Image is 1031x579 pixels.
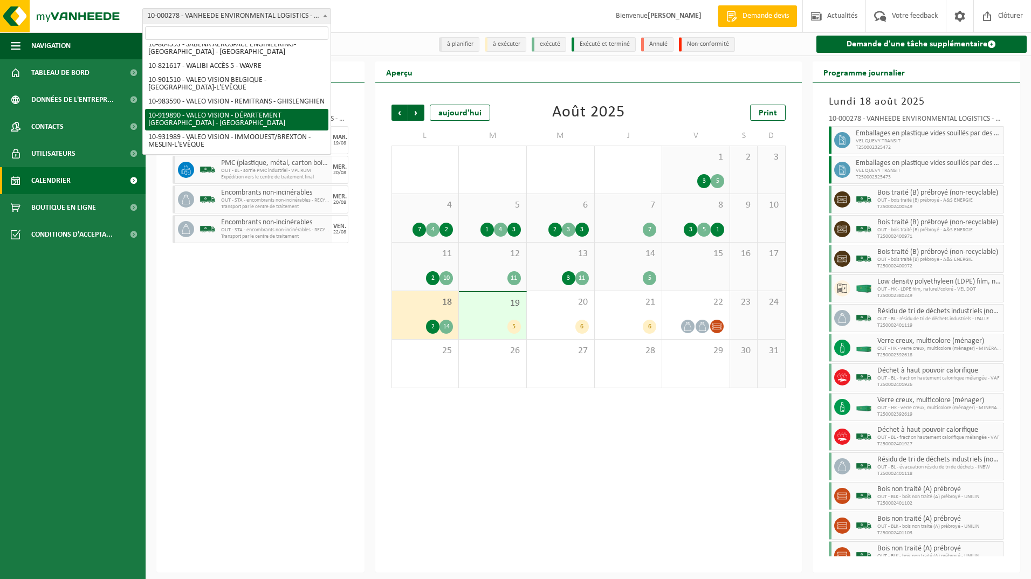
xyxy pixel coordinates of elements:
div: 3 [562,223,575,237]
span: T250002392619 [877,411,1001,418]
span: Bois traité (B) prébroyé (non-recyclable) [877,218,1001,227]
div: 14 [439,320,453,334]
div: 2 [426,320,439,334]
img: BL-SO-LV [856,458,872,474]
span: Déchet à haut pouvoir calorifique [877,426,1001,435]
span: 23 [736,297,752,308]
span: 13 [532,248,589,260]
span: Bois non traité (A) prébroyé [877,485,1001,494]
div: 22/08 [333,230,346,235]
div: 20/08 [333,170,346,176]
li: Annulé [641,37,673,52]
span: 15 [668,248,724,260]
span: T250002392618 [877,352,1001,359]
span: 10-000278 - VANHEEDE ENVIRONMENTAL LOGISTICS - QUEVY - QUÉVY-LE-GRAND [143,9,331,24]
span: 10 [763,199,779,211]
span: Print [759,109,777,118]
span: OUT - BL - évacuation résidu de tri de déchets - INBW [877,464,1001,471]
li: 10-931989 - VALEO VISION - IMMOOUEST/BREXTON - MESLIN-L'EVÊQUE [145,130,328,152]
span: PMC (plastique, métal, carton boisson) (industriel) [221,159,329,168]
span: Précédent [391,105,408,121]
span: Suivant [408,105,424,121]
strong: [PERSON_NAME] [648,12,702,20]
div: 20/08 [333,200,346,205]
span: T250002401103 [877,530,1001,536]
span: T250002400971 [877,233,1001,240]
div: MER. [333,194,347,200]
span: Demande devis [740,11,792,22]
div: 3 [507,223,521,237]
span: Bois non traité (A) prébroyé [877,544,1001,553]
li: à planifier [439,37,479,52]
span: 9 [736,199,752,211]
img: BL-SO-LV [856,518,872,534]
span: Bois traité (B) prébroyé (non-recyclable) [877,248,1001,257]
span: T250002401927 [877,441,1001,447]
div: 1 [480,223,494,237]
a: Demande devis [718,5,797,27]
div: 2 [548,223,562,237]
span: OUT - BL - fraction hautement calorifique mélangée - VAF [877,375,1001,382]
div: 11 [575,271,589,285]
div: 6 [643,320,656,334]
img: BL-SO-LV [856,221,872,237]
div: aujourd'hui [430,105,490,121]
span: T250002401102 [877,500,1001,507]
span: 12 [464,248,521,260]
div: 1 [711,223,724,237]
span: Emballages en plastique vides souillés par des substances dangereuses [856,129,1001,138]
span: OUT - HK - verre creux, multicolore (ménager) - MINÉRALE [877,346,1001,352]
span: 14 [600,248,657,260]
span: Transport par le centre de traitement [221,204,329,210]
span: 2 [736,151,752,163]
img: BL-SO-LV [856,488,872,504]
span: 11 [397,248,453,260]
span: 28 [600,345,657,357]
div: MAR. [333,134,347,141]
span: Bois traité (B) prébroyé (non-recyclable) [877,189,1001,197]
div: 7 [413,223,426,237]
a: Demande d'une tâche supplémentaire [816,36,1027,53]
div: VEN. [333,223,346,230]
span: Résidu de tri de déchets industriels (non comparable au déchets ménagers) [877,456,1001,464]
span: T250002401926 [877,382,1001,388]
img: HK-XC-40-GN-00 [856,285,872,293]
div: MER. [333,164,347,170]
span: 16 [736,248,752,260]
td: D [758,126,785,146]
li: exécuté [532,37,566,52]
span: 10-000278 - VANHEEDE ENVIRONMENTAL LOGISTICS - QUEVY - QUÉVY-LE-GRAND [142,8,331,24]
span: 1 [668,151,724,163]
img: BL-SO-LV [856,310,872,326]
td: J [595,126,663,146]
span: T250002401119 [877,322,1001,329]
span: Calendrier [31,167,71,194]
img: HK-XC-20-GN-00 [856,403,872,411]
td: L [391,126,459,146]
span: 27 [532,345,589,357]
img: HK-XC-20-GN-00 [856,344,872,352]
span: OUT - BL - résidu de tri de déchets industriels - IPALLE [877,316,1001,322]
span: Verre creux, multicolore (ménager) [877,396,1001,405]
span: 19 [464,298,521,309]
li: 10-983590 - VALEO VISION - REMITRANS - GHISLENGHIEN [145,95,328,109]
span: Low density polyethyleen (LDPE) film, naturel/coloré, non-confitionné (98/2) [877,278,1001,286]
span: OUT - HK - LDPE film, naturel/coloré - VEL DOT [877,286,1001,293]
span: Déchet à haut pouvoir calorifique [877,367,1001,375]
span: Utilisateurs [31,140,75,167]
span: Verre creux, multicolore (ménager) [877,337,1001,346]
span: T250002400972 [877,263,1001,270]
li: à exécuter [485,37,526,52]
span: Résidu de tri de déchets industriels (non comparable au déchets ménagers) [877,307,1001,316]
span: Boutique en ligne [31,194,96,221]
div: 3 [575,223,589,237]
div: 3 [684,223,697,237]
div: 3 [697,174,711,188]
img: BL-SO-LV [856,191,872,208]
span: 20 [532,297,589,308]
div: 19/08 [333,141,346,146]
span: 24 [763,297,779,308]
h2: Aperçu [375,61,423,82]
div: 10 [439,271,453,285]
div: 7 [643,223,656,237]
